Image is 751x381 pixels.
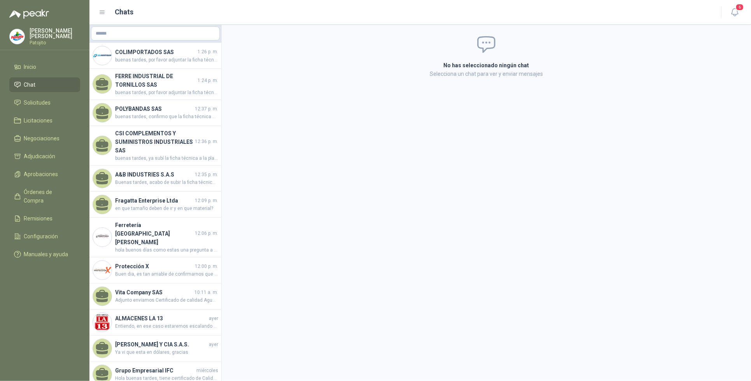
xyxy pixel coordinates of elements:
span: Buenas tardes, acabo de subir la ficha técnica de la válvula para que por favor la revises, esa e... [115,179,218,186]
span: Adjudicación [24,152,56,161]
a: Inicio [9,59,80,74]
h1: Chats [115,7,134,17]
span: buenas tardes, confirmo que la ficha técnica de la manguera no está allí, por favor tu ayuda, muc... [115,113,218,121]
p: [PERSON_NAME] [PERSON_NAME] [30,28,80,39]
span: Manuales y ayuda [24,250,68,259]
p: Patojito [30,40,80,45]
a: Negociaciones [9,131,80,146]
a: Fragatta Enterprise Ltda12:09 p. m.en que tamaño deben de ir y en que material? [89,192,221,218]
span: 1:24 p. m. [198,77,218,84]
span: 12:35 p. m. [195,171,218,178]
a: A&B INDUSTRIES S.A.S12:35 p. m.Buenas tardes, acabo de subir la ficha técnica de la válvula para ... [89,166,221,192]
span: Inicio [24,63,37,71]
a: Licitaciones [9,113,80,128]
h4: Grupo Empresarial IFC [115,366,195,375]
span: buenas tardes, ya subí la ficha técnica a la plataforma para que por favor me ayudes a cotizar, m... [115,155,218,162]
h4: Protección X [115,262,193,271]
span: 12:00 p. m. [195,263,218,270]
img: Company Logo [10,29,25,44]
span: Remisiones [24,214,53,223]
span: Configuración [24,232,58,241]
a: FERRE INDUSTRIAL DE TORNILLOS SAS1:24 p. m.buenas tardes, por favor adjuntar la ficha técnica, mu... [89,69,221,100]
span: hola buenos días como estas una pregunta a que te refieres equipo de servicio de medición [115,246,218,254]
span: 6 [735,3,744,11]
a: POLYBANDAS SAS12:37 p. m.buenas tardes, confirmo que la ficha técnica de la manguera no está allí... [89,100,221,126]
span: Ya vi que esta en dólares, gracias [115,349,218,356]
h4: CSI COMPLEMENTOS Y SUMINISTROS INDUSTRIALES SAS [115,129,193,155]
span: 12:37 p. m. [195,105,218,113]
img: Company Logo [93,46,112,65]
span: 12:06 p. m. [195,230,218,237]
span: miércoles [196,367,218,374]
p: Selecciona un chat para ver y enviar mensajes [351,70,622,78]
a: Manuales y ayuda [9,247,80,262]
span: 12:36 p. m. [195,138,218,145]
span: Buen dia, es tan amable de confirmarnos que tipo de señal necesitan [115,271,218,278]
img: Logo peakr [9,9,49,19]
h4: [PERSON_NAME] Y CIA S.A.S. [115,340,207,349]
a: Solicitudes [9,95,80,110]
span: Aprobaciones [24,170,58,178]
a: Adjudicación [9,149,80,164]
span: en que tamaño deben de ir y en que material? [115,205,218,212]
h4: FERRE INDUSTRIAL DE TORNILLOS SAS [115,72,196,89]
a: Company LogoCOLIMPORTADOS SAS1:26 p. m.buenas tardes, por favor adjuntar la ficha técnica de la m... [89,43,221,69]
span: Licitaciones [24,116,53,125]
h4: ALMACENES LA 13 [115,314,207,323]
a: Configuración [9,229,80,244]
span: Solicitudes [24,98,51,107]
a: Aprobaciones [9,167,80,182]
h4: A&B INDUSTRIES S.A.S [115,170,193,179]
h4: COLIMPORTADOS SAS [115,48,196,56]
a: Remisiones [9,211,80,226]
span: Adjunto enviamos Certificado de calidad Agua destilada [115,297,218,304]
h4: Fragatta Enterprise Ltda [115,196,193,205]
a: Company LogoALMACENES LA 13ayerEntiendo, en ese caso estaremos escalando esta inquietud con fabri... [89,309,221,336]
h4: Ferretería [GEOGRAPHIC_DATA][PERSON_NAME] [115,221,193,246]
a: Chat [9,77,80,92]
img: Company Logo [93,228,112,246]
a: Company LogoProtección X12:00 p. m.Buen dia, es tan amable de confirmarnos que tipo de señal nece... [89,257,221,283]
img: Company Logo [93,261,112,280]
a: CSI COMPLEMENTOS Y SUMINISTROS INDUSTRIALES SAS12:36 p. m.buenas tardes, ya subí la ficha técnica... [89,126,221,166]
span: Negociaciones [24,134,60,143]
a: Vita Company SAS10:11 a. m.Adjunto enviamos Certificado de calidad Agua destilada [89,283,221,309]
span: Entiendo, en ese caso estaremos escalando esta inquietud con fabricante. En cuanto obtenga respue... [115,323,218,330]
span: buenas tardes, por favor adjuntar la ficha técnica, muchas gracias [115,89,218,96]
a: Company LogoFerretería [GEOGRAPHIC_DATA][PERSON_NAME]12:06 p. m.hola buenos días como estas una p... [89,218,221,257]
button: 6 [728,5,742,19]
h2: No has seleccionado ningún chat [351,61,622,70]
span: 1:26 p. m. [198,48,218,56]
span: 12:09 p. m. [195,197,218,204]
span: buenas tardes, por favor adjuntar la ficha técnica de la manguera [115,56,218,64]
span: 10:11 a. m. [194,289,218,296]
h4: Vita Company SAS [115,288,193,297]
span: Chat [24,80,36,89]
span: ayer [209,315,218,322]
a: [PERSON_NAME] Y CIA S.A.S.ayerYa vi que esta en dólares, gracias [89,336,221,362]
img: Company Logo [93,313,112,332]
span: ayer [209,341,218,348]
a: Órdenes de Compra [9,185,80,208]
h4: POLYBANDAS SAS [115,105,193,113]
span: Órdenes de Compra [24,188,73,205]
